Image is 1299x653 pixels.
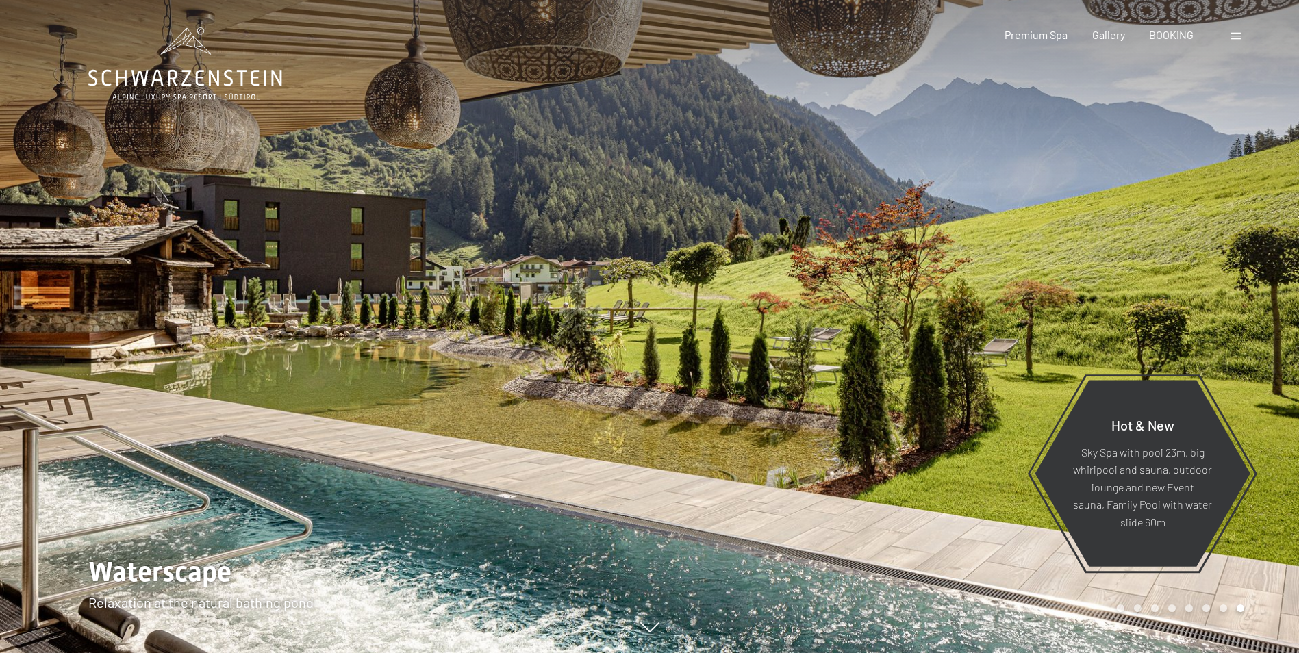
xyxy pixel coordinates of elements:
div: Carousel Page 3 [1151,604,1159,612]
a: Hot & New Sky Spa with pool 23m, big whirlpool and sauna, outdoor lounge and new Event sauna, Fam... [1034,379,1251,567]
div: Carousel Page 7 [1220,604,1227,612]
div: Carousel Page 1 [1117,604,1124,612]
a: Premium Spa [1005,28,1068,41]
div: Carousel Page 6 [1202,604,1210,612]
div: Carousel Page 5 [1185,604,1193,612]
div: Carousel Page 4 [1168,604,1176,612]
a: BOOKING [1149,28,1194,41]
div: Carousel Page 2 [1134,604,1142,612]
p: Sky Spa with pool 23m, big whirlpool and sauna, outdoor lounge and new Event sauna, Family Pool w... [1068,443,1217,530]
div: Carousel Page 8 (Current Slide) [1237,604,1244,612]
div: Carousel Pagination [1112,604,1244,612]
span: Hot & New [1111,416,1174,433]
a: Gallery [1092,28,1125,41]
